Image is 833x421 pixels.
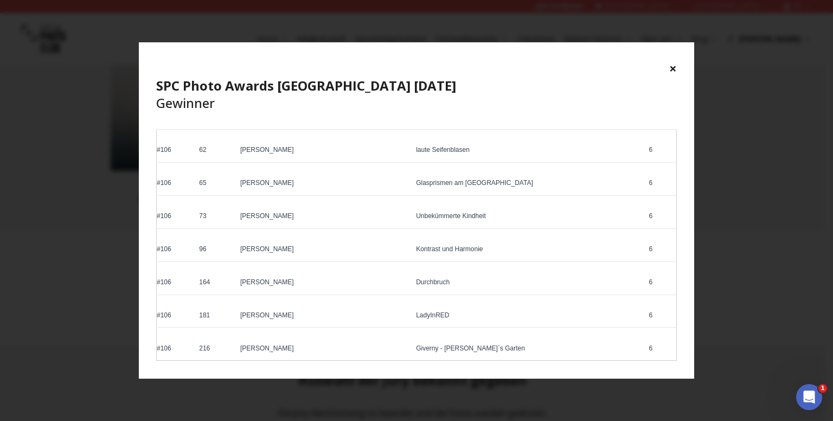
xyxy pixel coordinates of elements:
td: 73 [195,207,236,228]
td: 6 [645,240,677,261]
td: #106 [157,339,196,361]
td: 96 [195,240,236,261]
td: #106 [157,141,196,162]
td: [PERSON_NAME] [236,141,412,162]
td: 6 [645,306,677,328]
td: 65 [195,174,236,195]
h4: Gewinner [156,77,677,112]
td: [PERSON_NAME] [236,273,412,295]
td: laute Seifenblasen [412,141,645,162]
td: #106 [157,306,196,328]
span: 1 [818,384,827,393]
td: 62 [195,141,236,162]
td: 181 [195,306,236,328]
iframe: Intercom live chat [796,384,822,410]
td: 164 [195,273,236,295]
td: 6 [645,273,677,295]
td: 216 [195,339,236,361]
td: Glasprismen am [GEOGRAPHIC_DATA] [412,174,645,195]
td: #106 [157,207,196,228]
td: 6 [645,207,677,228]
td: Kontrast und Harmonie [412,240,645,261]
td: #106 [157,273,196,295]
td: #106 [157,174,196,195]
td: 6 [645,141,677,162]
td: 6 [645,339,677,361]
td: Durchbruch [412,273,645,295]
td: [PERSON_NAME] [236,240,412,261]
td: LadyInRED [412,306,645,328]
td: Unbekümmerte Kindheit [412,207,645,228]
td: Giverny - [PERSON_NAME]`s Garten [412,339,645,361]
b: SPC Photo Awards [GEOGRAPHIC_DATA] [DATE] [156,76,456,94]
td: #106 [157,240,196,261]
td: [PERSON_NAME] [236,339,412,361]
td: [PERSON_NAME] [236,306,412,328]
td: 6 [645,174,677,195]
td: [PERSON_NAME] [236,207,412,228]
td: [PERSON_NAME] [236,174,412,195]
button: × [669,60,677,77]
